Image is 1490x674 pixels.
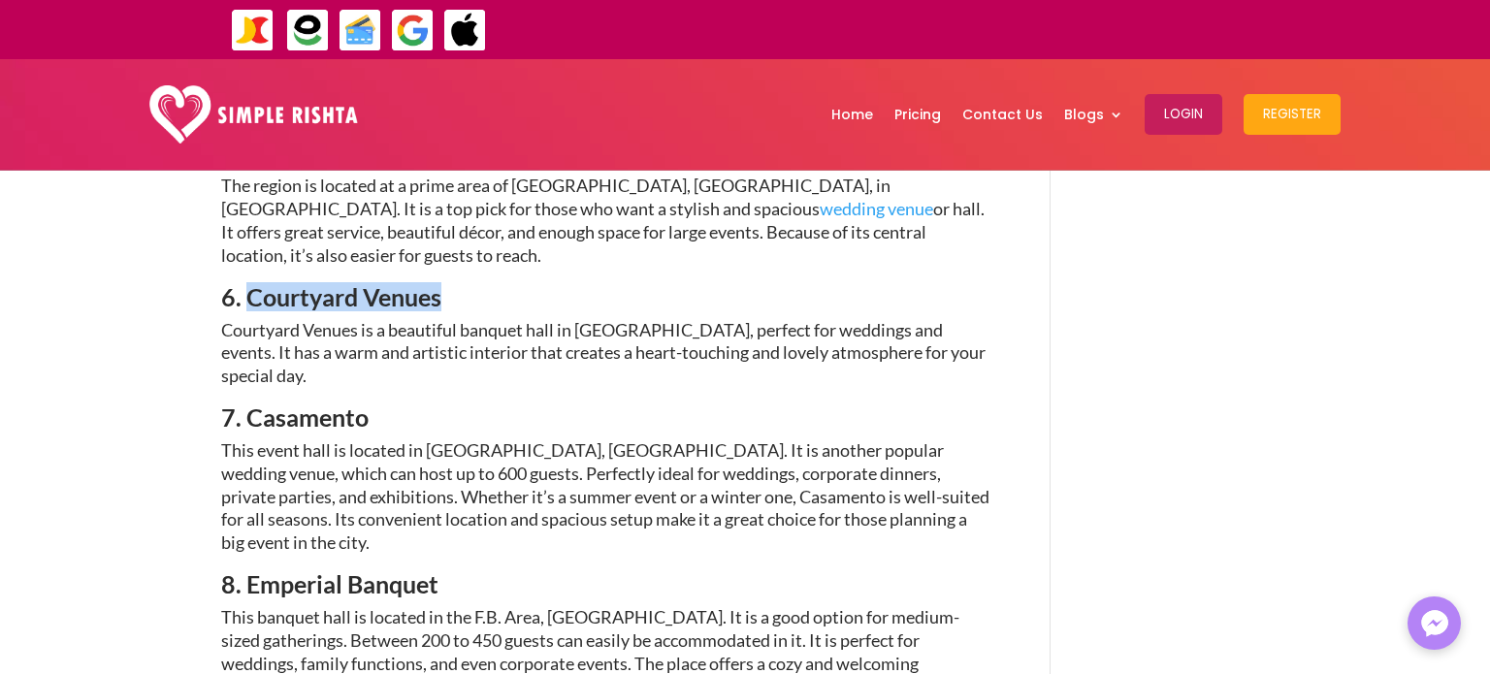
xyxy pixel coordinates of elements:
span: The region is located at a prime area of [GEOGRAPHIC_DATA], [GEOGRAPHIC_DATA], in [GEOGRAPHIC_DAT... [221,175,891,219]
img: JazzCash-icon [231,9,275,52]
button: Register [1244,94,1341,135]
a: Home [831,64,873,165]
img: EasyPaisa-icon [286,9,330,52]
a: Contact Us [962,64,1043,165]
span: This event hall is located in [GEOGRAPHIC_DATA], [GEOGRAPHIC_DATA]. It is another popular wedding... [221,439,989,553]
span: Courtyard Venues is a beautiful banquet hall in [GEOGRAPHIC_DATA], perfect for weddings and event... [221,319,986,387]
img: GooglePay-icon [391,9,435,52]
span: 8. Emperial Banquet [221,569,438,598]
img: Credit Cards [339,9,382,52]
span: 6. Courtyard Venues [221,282,441,311]
img: Messenger [1415,604,1454,643]
span: or hall. It offers great service, beautiful décor, and enough space for large events. Because of ... [221,198,985,266]
span: 7. Casamento [221,402,369,432]
a: Blogs [1064,64,1123,165]
a: Login [1145,64,1222,165]
a: Register [1244,64,1341,165]
a: Pricing [894,64,941,165]
img: ApplePay-icon [443,9,487,52]
a: wedding venue [820,198,933,219]
button: Login [1145,94,1222,135]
